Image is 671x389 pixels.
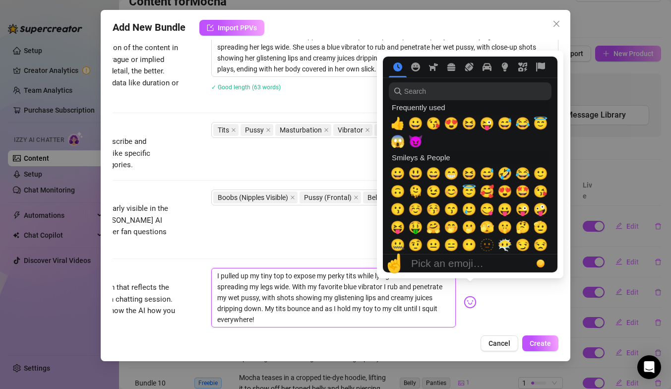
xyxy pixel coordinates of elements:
[113,20,185,36] span: Add New Bundle
[549,16,564,32] button: Close
[367,192,382,203] span: Belly
[522,335,558,351] button: Create
[211,84,281,91] span: ✓ Good length (63 words)
[213,192,298,203] span: Boobs (Nipples Visible)
[338,125,363,135] span: Vibrator
[280,125,322,135] span: Masturbation
[333,124,372,136] span: Vibrator
[212,29,558,76] textarea: [PERSON_NAME] wears a cropped white tank pulled up to expose her perky tits while lying back and ...
[199,20,264,36] button: Import PPVs
[374,124,415,136] span: Close-up
[218,125,229,135] span: Tits
[324,128,329,132] span: close
[207,24,214,31] span: import
[530,339,551,347] span: Create
[549,20,564,28] span: Close
[290,195,295,200] span: close
[552,20,560,28] span: close
[300,192,361,203] span: Pussy (Frontal)
[275,124,331,136] span: Masturbation
[464,296,477,309] img: svg%3e
[363,192,391,203] span: Belly
[213,124,239,136] span: Tits
[241,124,273,136] span: Pussy
[304,192,352,203] span: Pussy (Frontal)
[354,195,359,200] span: close
[218,192,288,203] span: Boobs (Nipples Visible)
[245,125,264,135] span: Pussy
[365,128,370,132] span: close
[488,339,510,347] span: Cancel
[266,128,271,132] span: close
[481,335,518,351] button: Cancel
[637,355,661,379] div: Open Intercom Messenger
[211,268,456,327] textarea: I pulled up my tiny top to expose my perky tits while lying back and spreading my legs wide. With...
[231,128,236,132] span: close
[218,24,257,32] span: Import PPVs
